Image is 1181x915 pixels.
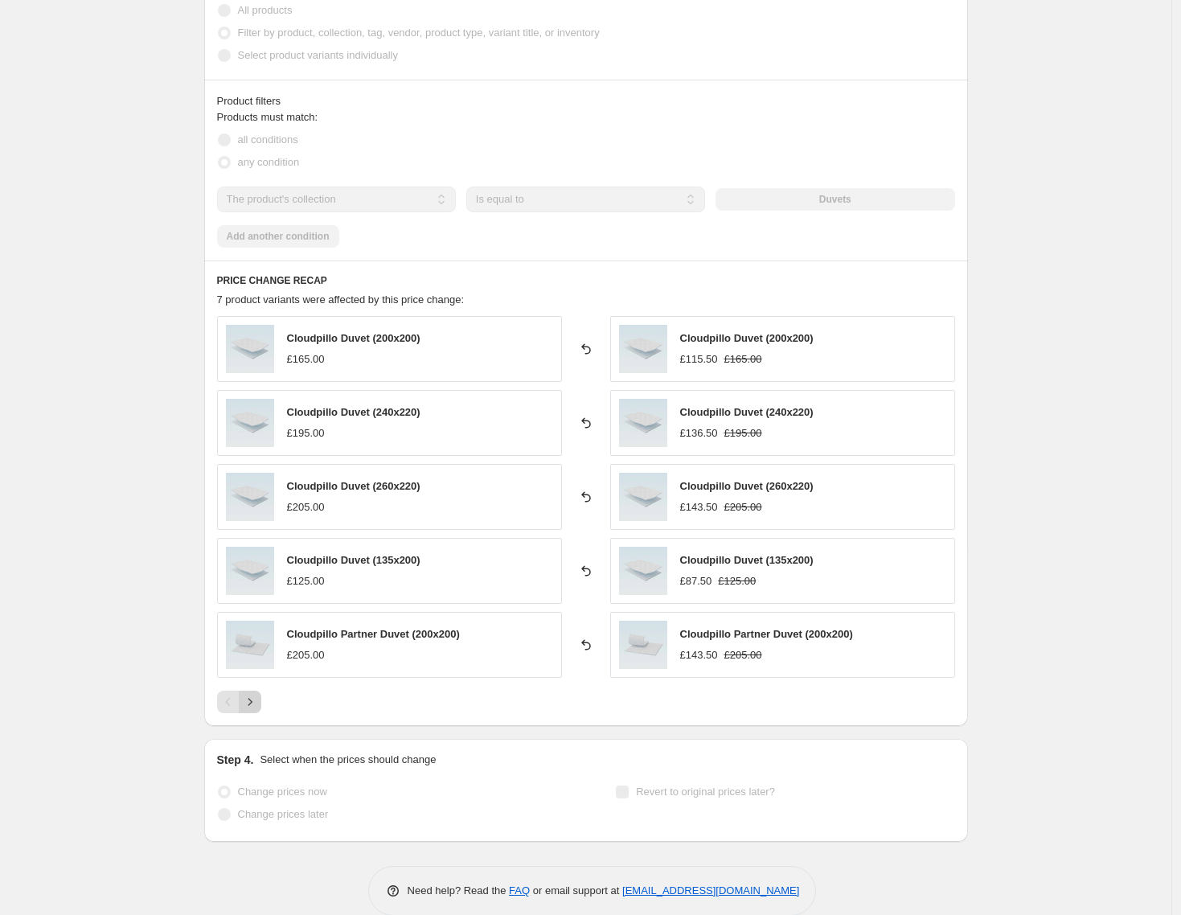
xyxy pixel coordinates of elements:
span: Cloudpillo Duvet (240x220) [287,406,420,418]
div: Product filters [217,93,955,109]
span: Products must match: [217,111,318,123]
span: Filter by product, collection, tag, vendor, product type, variant title, or inventory [238,27,600,39]
div: £205.00 [287,647,325,663]
div: £143.50 [680,647,718,663]
span: Cloudpillo Duvet (135x200) [680,554,814,566]
span: Need help? Read the [408,884,510,897]
img: cloudpillo-partner-duvet-image_80x.webp [619,621,667,669]
div: £143.50 [680,499,718,515]
div: £115.50 [680,351,718,367]
span: Select product variants individually [238,49,398,61]
span: Cloudpillo Duvet (240x220) [680,406,814,418]
img: cloudpillo-duvet-image_80x.webp [619,399,667,447]
strike: £125.00 [718,573,756,589]
span: Change prices later [238,808,329,820]
img: cloudpillo-duvet-image_80x.webp [226,399,274,447]
span: Revert to original prices later? [636,786,775,798]
img: cloudpillo-duvet-image_80x.webp [619,325,667,373]
div: £136.50 [680,425,718,441]
strike: £165.00 [724,351,762,367]
img: cloudpillo-partner-duvet-image_80x.webp [226,621,274,669]
span: Cloudpillo Duvet (260x220) [287,480,420,492]
img: cloudpillo-duvet-image_80x.webp [619,547,667,595]
img: cloudpillo-duvet-image_80x.webp [226,325,274,373]
span: any condition [238,156,300,168]
img: cloudpillo-duvet-image_80x.webp [619,473,667,521]
a: FAQ [509,884,530,897]
img: cloudpillo-duvet-image_80x.webp [226,547,274,595]
span: Cloudpillo Duvet (200x200) [680,332,814,344]
div: £125.00 [287,573,325,589]
span: Cloudpillo Partner Duvet (200x200) [287,628,460,640]
div: £205.00 [287,499,325,515]
div: £195.00 [287,425,325,441]
span: or email support at [530,884,622,897]
p: Select when the prices should change [260,752,436,768]
div: £165.00 [287,351,325,367]
img: cloudpillo-duvet-image_80x.webp [226,473,274,521]
span: Cloudpillo Duvet (135x200) [287,554,420,566]
button: Next [239,691,261,713]
strike: £205.00 [724,647,762,663]
div: £87.50 [680,573,712,589]
h6: PRICE CHANGE RECAP [217,274,955,287]
h2: Step 4. [217,752,254,768]
span: Cloudpillo Duvet (260x220) [680,480,814,492]
span: all conditions [238,133,298,146]
nav: Pagination [217,691,261,713]
span: Cloudpillo Partner Duvet (200x200) [680,628,853,640]
strike: £195.00 [724,425,762,441]
span: Change prices now [238,786,327,798]
span: All products [238,4,293,16]
span: Cloudpillo Duvet (200x200) [287,332,420,344]
span: 7 product variants were affected by this price change: [217,293,465,306]
strike: £205.00 [724,499,762,515]
a: [EMAIL_ADDRESS][DOMAIN_NAME] [622,884,799,897]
